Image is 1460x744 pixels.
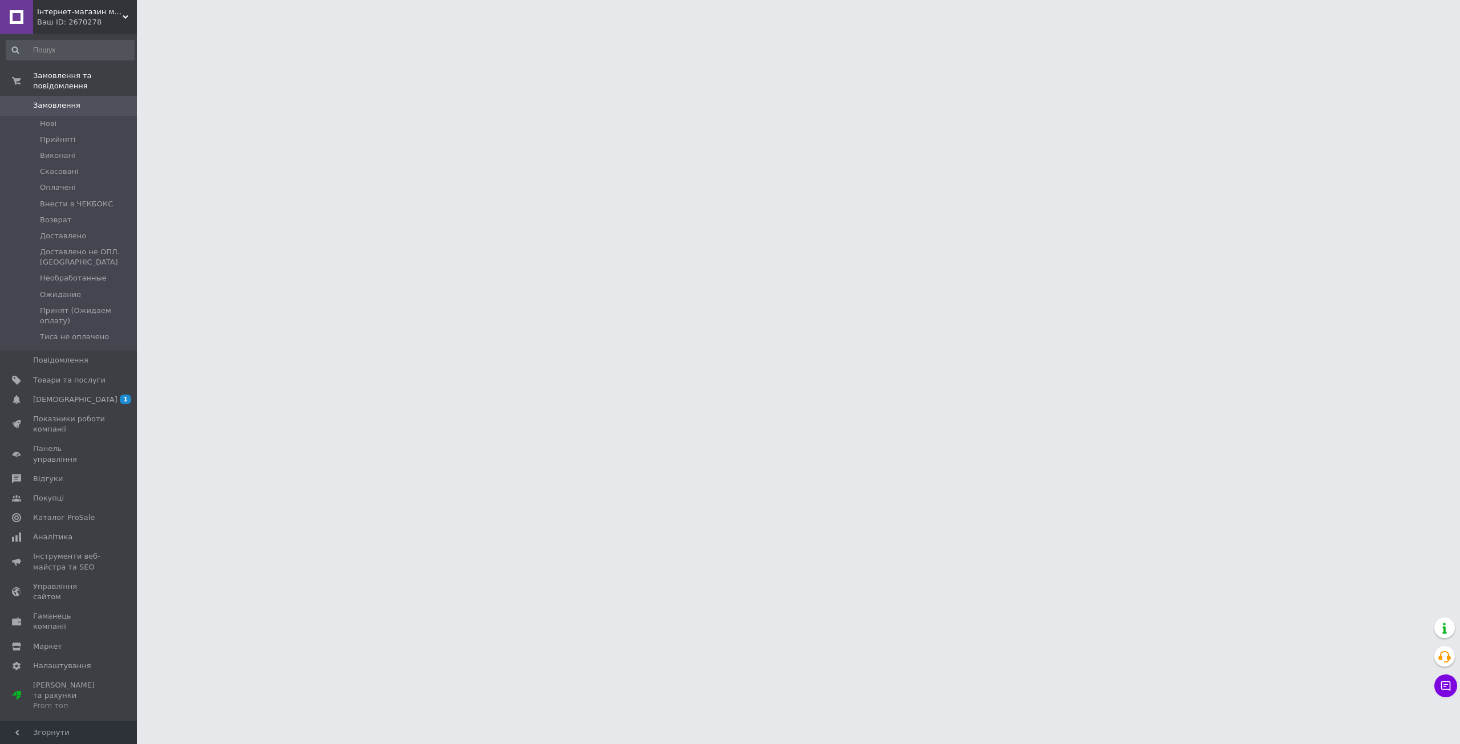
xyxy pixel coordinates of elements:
[40,332,109,342] span: Тиса не оплачено
[33,641,62,652] span: Маркет
[33,532,72,542] span: Аналітика
[33,100,80,111] span: Замовлення
[40,273,107,283] span: Необработанные
[33,71,137,91] span: Замовлення та повідомлення
[33,611,106,632] span: Гаманець компанії
[40,119,56,129] span: Нові
[40,247,133,267] span: Доставлено не ОПЛ. [GEOGRAPHIC_DATA]
[33,680,106,712] span: [PERSON_NAME] та рахунки
[33,551,106,572] span: Інструменти веб-майстра та SEO
[40,166,79,177] span: Скасовані
[40,215,71,225] span: Возврат
[37,17,137,27] div: Ваш ID: 2670278
[40,182,76,193] span: Оплачені
[40,231,86,241] span: Доставлено
[33,582,106,602] span: Управління сайтом
[37,7,123,17] span: Інтернет-магазин медтехніки "MedRoom"
[33,701,106,711] div: Prom топ
[33,395,117,405] span: [DEMOGRAPHIC_DATA]
[6,40,135,60] input: Пошук
[33,375,106,385] span: Товари та послуги
[40,290,81,300] span: Ожидание
[33,414,106,434] span: Показники роботи компанії
[40,135,75,145] span: Прийняті
[1434,674,1457,697] button: Чат з покупцем
[33,513,95,523] span: Каталог ProSale
[33,474,63,484] span: Відгуки
[40,306,133,326] span: Принят (Ожидаем оплату)
[40,151,75,161] span: Виконані
[33,355,88,365] span: Повідомлення
[40,199,113,209] span: Внести в ЧЕКБОКС
[33,444,106,464] span: Панель управління
[120,395,131,404] span: 1
[33,493,64,503] span: Покупці
[33,661,91,671] span: Налаштування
